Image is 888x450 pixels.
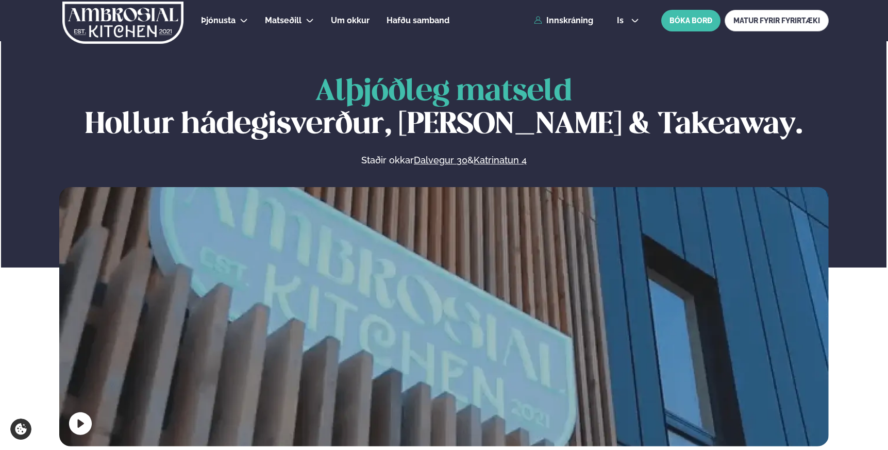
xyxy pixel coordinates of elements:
[387,15,449,25] span: Hafðu samband
[201,14,236,27] a: Þjónusta
[315,78,572,106] span: Alþjóðleg matseld
[249,154,639,166] p: Staðir okkar &
[331,15,370,25] span: Um okkur
[387,14,449,27] a: Hafðu samband
[265,14,301,27] a: Matseðill
[725,10,829,31] a: MATUR FYRIR FYRIRTÆKI
[331,14,370,27] a: Um okkur
[10,419,31,440] a: Cookie settings
[265,15,301,25] span: Matseðill
[201,15,236,25] span: Þjónusta
[609,16,647,25] button: is
[661,10,721,31] button: BÓKA BORÐ
[617,16,627,25] span: is
[414,154,467,166] a: Dalvegur 30
[534,16,593,25] a: Innskráning
[474,154,527,166] a: Katrinatun 4
[59,76,829,142] h1: Hollur hádegisverður, [PERSON_NAME] & Takeaway.
[61,2,185,44] img: logo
